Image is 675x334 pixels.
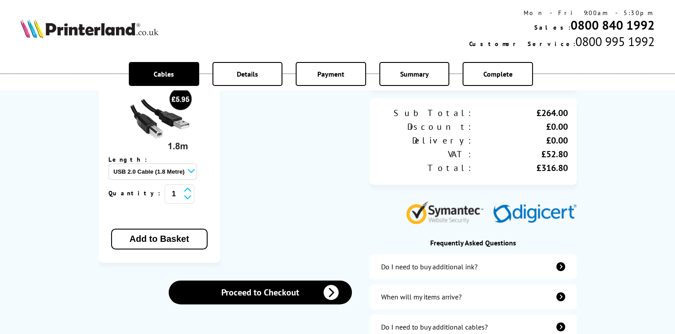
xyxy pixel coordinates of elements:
div: £52.80 [473,148,568,160]
div: Sub Total: [378,107,473,119]
span: Payment [317,70,344,78]
div: Mon - Fri 9:00am - 5:30pm [469,9,655,17]
div: £316.80 [473,162,568,174]
span: Complete [483,70,513,78]
div: Total: [378,162,473,174]
div: Delivery: [378,135,473,146]
div: £0.00 [473,121,568,132]
span: Summary [400,70,429,78]
img: Digicert [493,204,577,224]
div: Do I need to buy additional cables? [381,322,488,331]
div: £264.00 [473,107,568,119]
div: Do I need to buy additional ink? [381,262,478,271]
span: 0800 995 1992 [575,33,655,50]
img: usb cable [126,87,193,154]
a: 0800 840 1992 [571,17,655,33]
span: Quantity: [108,189,165,197]
a: items-arrive [370,284,577,309]
div: Discount: [378,121,473,132]
div: VAT: [378,148,473,160]
span: Customer Service: [469,40,575,48]
img: Printerland Logo [20,19,158,38]
span: Sales: [534,23,571,31]
img: Symantec Website Security [406,199,490,224]
div: £0.00 [473,135,568,146]
button: Add to Basket [111,229,208,249]
span: Length: [108,155,156,163]
div: When will my items arrive? [381,292,462,301]
a: Proceed to Checkout [169,280,351,304]
span: Details [237,70,258,78]
a: additional-ink [370,254,577,279]
span: Cables [154,70,174,78]
div: Frequently Asked Questions [370,238,577,247]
